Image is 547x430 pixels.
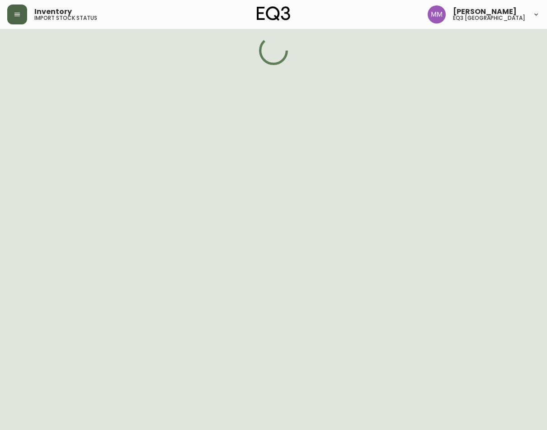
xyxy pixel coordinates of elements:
span: Inventory [34,8,72,15]
img: logo [257,6,290,21]
span: [PERSON_NAME] [453,8,517,15]
h5: eq3 [GEOGRAPHIC_DATA] [453,15,525,21]
h5: import stock status [34,15,97,21]
img: b124d21e3c5b19e4a2f2a57376a9c201 [428,5,446,23]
